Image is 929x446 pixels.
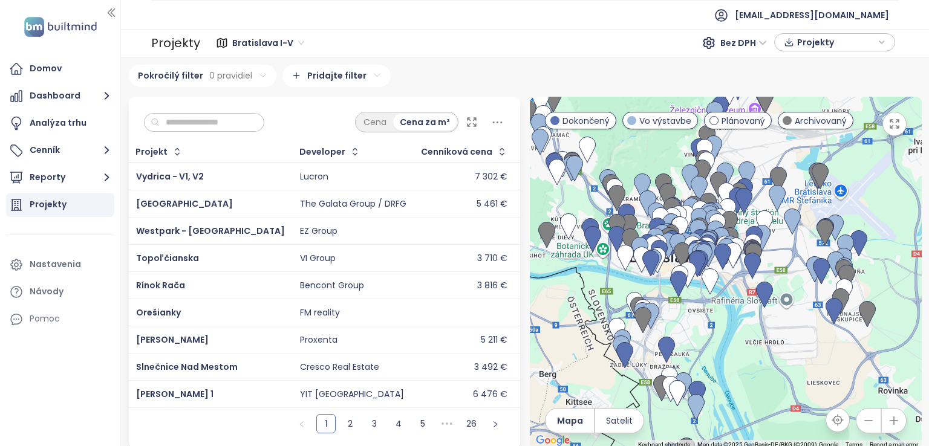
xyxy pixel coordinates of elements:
a: 4 [390,415,408,433]
div: YIT [GEOGRAPHIC_DATA] [300,389,404,400]
a: Vydrica - V1, V2 [136,170,204,183]
div: 3 710 € [477,253,507,264]
a: Orešianky [136,306,181,318]
span: Plánovaný [722,114,765,128]
button: Cenník [6,138,114,163]
div: Proxenta [300,335,337,346]
button: left [292,414,311,433]
div: Projekty [151,31,200,55]
div: button [781,33,888,51]
button: Reporty [6,166,114,190]
a: Projekty [6,193,114,217]
li: 2 [341,414,360,433]
li: Nasledujúcich 5 strán [437,414,457,433]
li: Nasledujúca strana [486,414,505,433]
div: Nastavenia [30,257,81,272]
span: Bratislava I-V [232,34,304,52]
li: Predchádzajúca strana [292,414,311,433]
div: VI Group [300,253,336,264]
div: Cena za m² [393,114,457,131]
a: 1 [317,415,335,433]
a: 3 [365,415,383,433]
div: EZ Group [300,226,337,237]
div: The Galata Group / DRFG [300,199,406,210]
a: Slnečnice Nad Mestom [136,361,238,373]
div: FM reality [300,308,340,318]
div: 3 816 € [477,280,507,291]
div: 5 461 € [477,199,507,210]
div: Cena [357,114,393,131]
div: Projekt [135,148,168,156]
li: 1 [316,414,336,433]
a: [PERSON_NAME] [136,334,209,346]
div: Lucron [300,172,328,183]
div: Cenníková cena [421,148,492,156]
span: ••• [437,414,457,433]
li: 5 [413,414,432,433]
span: Mapa [557,414,583,427]
button: Satelit [595,409,644,433]
a: 2 [341,415,359,433]
a: [GEOGRAPHIC_DATA] [136,198,233,210]
div: Cresco Real Estate [300,362,379,373]
a: Nastavenia [6,253,114,277]
a: 5 [414,415,432,433]
img: logo [21,15,100,39]
a: [PERSON_NAME] 1 [136,388,214,400]
span: left [298,421,305,428]
li: 26 [461,414,481,433]
div: Pomoc [6,307,114,331]
span: Bez DPH [720,34,767,52]
div: Návody [30,284,64,299]
span: right [492,421,499,428]
span: Projekty [797,33,875,51]
span: Dokončený [562,114,610,128]
div: Developer [299,148,345,156]
div: Bencont Group [300,280,364,291]
div: Pokročilý filter [129,65,276,87]
a: Domov [6,57,114,81]
a: 26 [462,415,480,433]
div: Projekty [30,197,67,212]
div: Pridajte filter [282,65,391,87]
li: 3 [365,414,384,433]
span: Archivovaný [795,114,847,128]
span: Satelit [606,414,633,427]
button: Dashboard [6,84,114,108]
button: right [486,414,505,433]
a: Analýza trhu [6,111,114,135]
div: 5 211 € [481,335,507,346]
a: Topoľčianska [136,252,199,264]
span: [EMAIL_ADDRESS][DOMAIN_NAME] [735,1,889,30]
div: 6 476 € [473,389,507,400]
div: Domov [30,61,62,76]
div: 7 302 € [475,172,507,183]
li: 4 [389,414,408,433]
span: Vo výstavbe [639,114,691,128]
a: Návody [6,280,114,304]
div: Pomoc [30,311,60,326]
a: Westpark - [GEOGRAPHIC_DATA] [136,225,285,237]
button: Mapa [546,409,594,433]
a: Rínok Rača [136,279,185,291]
div: Analýza trhu [30,115,86,131]
span: 0 pravidiel [209,69,252,82]
div: 3 492 € [474,362,507,373]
